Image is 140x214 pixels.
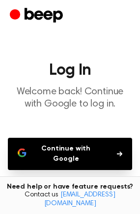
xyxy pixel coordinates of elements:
[6,191,134,208] span: Contact us
[44,192,115,207] a: [EMAIL_ADDRESS][DOMAIN_NAME]
[8,86,132,110] p: Welcome back! Continue with Google to log in.
[10,6,65,25] a: Beep
[8,63,132,78] h1: Log In
[8,138,132,170] button: Continue with Google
